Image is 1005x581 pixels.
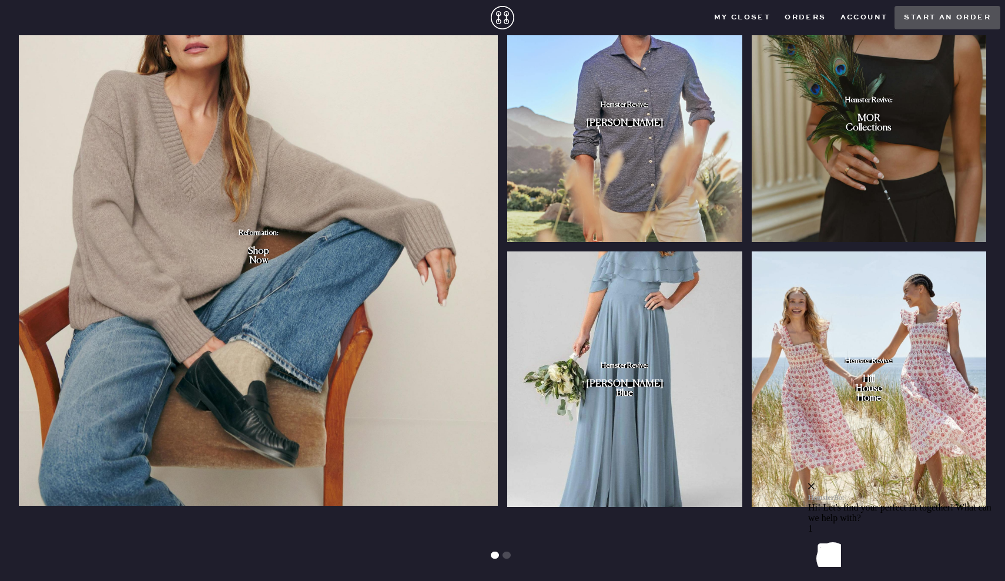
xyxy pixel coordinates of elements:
img: Shop item [507,251,742,507]
div: Blue [616,391,633,395]
iframe: Front Chat [808,418,1002,579]
img: Shop item [752,251,987,507]
div: Reformation: [239,231,279,234]
div: Hemster Revive: [601,364,648,367]
div: Shop [248,248,269,253]
a: Shop itemHemster Revive:HillHouseHome [752,251,987,507]
div: Home [857,395,881,400]
div: Hemster Revive: [601,103,648,107]
div: [PERSON_NAME] [586,381,664,386]
div: Hill [863,377,875,381]
a: Shop itemHemster Revive:[PERSON_NAME]Blue [507,251,742,507]
button: slide dot [491,552,499,559]
button: Account [833,9,895,26]
div: House [856,386,882,391]
div: Hemster Revive: [845,359,893,362]
div: Collections [846,126,892,130]
button: My Closet [707,9,778,26]
div: Hemster Revive: [845,99,893,102]
button: Orders [778,9,833,26]
button: Start an order [895,6,1000,29]
div: [PERSON_NAME] [586,121,664,126]
button: slide dot [503,552,511,559]
div: Now [249,258,268,263]
div: MOR [857,116,880,121]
